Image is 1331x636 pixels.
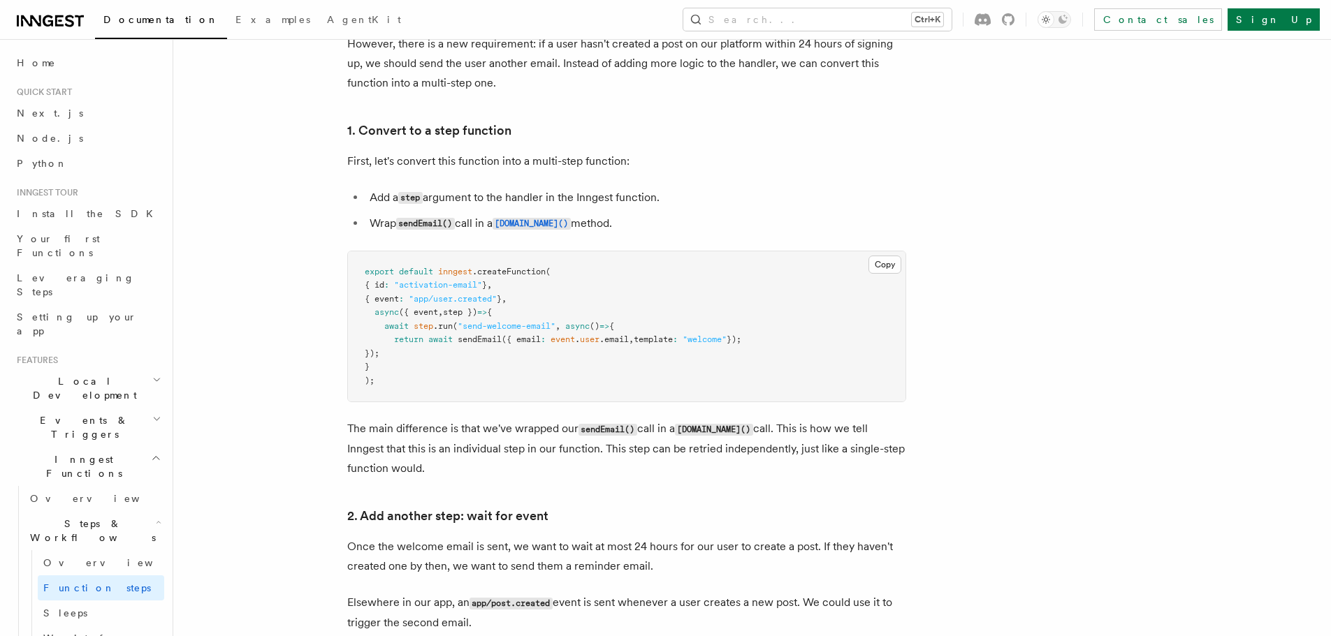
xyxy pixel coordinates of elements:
[17,311,137,337] span: Setting up your app
[555,321,560,331] span: ,
[24,511,164,550] button: Steps & Workflows
[95,4,227,39] a: Documentation
[11,201,164,226] a: Install the SDK
[487,307,492,317] span: {
[17,272,135,297] span: Leveraging Steps
[43,582,151,593] span: Function steps
[487,280,492,290] span: ,
[365,362,370,371] span: }
[365,376,374,385] span: );
[11,447,164,486] button: Inngest Functions
[472,267,546,276] span: .createFunction
[599,334,629,344] span: .email
[683,8,952,31] button: Search...Ctrl+K
[347,151,906,171] p: First, let's convert this function into a multi-step function:
[347,506,548,526] a: 2. Add another step: wait for event
[11,126,164,151] a: Node.js
[347,419,906,478] p: The main difference is that we've wrapped our call in a call. This is how we tell Inngest that th...
[1094,8,1222,31] a: Contact sales
[497,294,502,304] span: }
[43,607,87,619] span: Sleeps
[493,218,571,230] code: [DOMAIN_NAME]()
[38,575,164,600] a: Function steps
[629,334,634,344] span: ,
[673,334,678,344] span: :
[384,321,409,331] span: await
[347,34,906,93] p: However, there is a new requirement: if a user hasn't created a post on our platform within 24 ho...
[438,267,472,276] span: inngest
[365,214,906,234] li: Wrap call in a method.
[11,226,164,265] a: Your first Functions
[365,188,906,208] li: Add a argument to the handler in the Inngest function.
[11,187,78,198] span: Inngest tour
[17,56,56,70] span: Home
[24,517,156,545] span: Steps & Workflows
[458,334,502,344] span: sendEmail
[11,265,164,304] a: Leveraging Steps
[493,216,571,230] a: [DOMAIN_NAME]()
[374,307,399,317] span: async
[502,294,507,304] span: ,
[38,600,164,626] a: Sleeps
[477,307,487,317] span: =>
[551,334,575,344] span: event
[319,4,409,38] a: AgentKit
[502,334,541,344] span: ({ email
[365,348,379,358] span: });
[11,374,152,402] span: Local Development
[365,294,399,304] span: { event
[541,334,546,344] span: :
[1228,8,1320,31] a: Sign Up
[347,121,511,140] a: 1. Convert to a step function
[482,280,487,290] span: }
[11,452,151,480] span: Inngest Functions
[546,267,551,276] span: (
[17,108,83,119] span: Next.js
[11,50,164,75] a: Home
[399,294,404,304] span: :
[365,280,384,290] span: { id
[458,321,555,331] span: "send-welcome-email"
[399,307,438,317] span: ({ event
[443,307,477,317] span: step })
[396,218,455,230] code: sendEmail()
[11,369,164,408] button: Local Development
[399,267,433,276] span: default
[912,13,943,27] kbd: Ctrl+K
[227,4,319,38] a: Examples
[11,101,164,126] a: Next.js
[868,256,901,274] button: Copy
[428,334,453,344] span: await
[11,304,164,343] a: Setting up your app
[438,307,443,317] span: ,
[394,334,423,344] span: return
[38,550,164,575] a: Overview
[675,424,753,436] code: [DOMAIN_NAME]()
[394,280,482,290] span: "activation-email"
[17,233,100,258] span: Your first Functions
[347,593,906,633] p: Elsewhere in our app, an event is sent whenever a user creates a new post. We could use it to tri...
[384,280,389,290] span: :
[365,267,394,276] span: export
[609,321,614,331] span: {
[565,321,590,331] span: async
[409,294,497,304] span: "app/user.created"
[103,14,219,25] span: Documentation
[347,537,906,576] p: Once the welcome email is sent, we want to wait at most 24 hours for our user to create a post. I...
[30,493,174,504] span: Overview
[17,158,68,169] span: Python
[11,151,164,176] a: Python
[1038,11,1071,28] button: Toggle dark mode
[11,413,152,441] span: Events & Triggers
[590,321,599,331] span: ()
[235,14,310,25] span: Examples
[683,334,727,344] span: "welcome"
[575,334,580,344] span: .
[470,598,553,609] code: app/post.created
[17,208,161,219] span: Install the SDK
[24,486,164,511] a: Overview
[17,133,83,144] span: Node.js
[414,321,433,331] span: step
[433,321,453,331] span: .run
[599,321,609,331] span: =>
